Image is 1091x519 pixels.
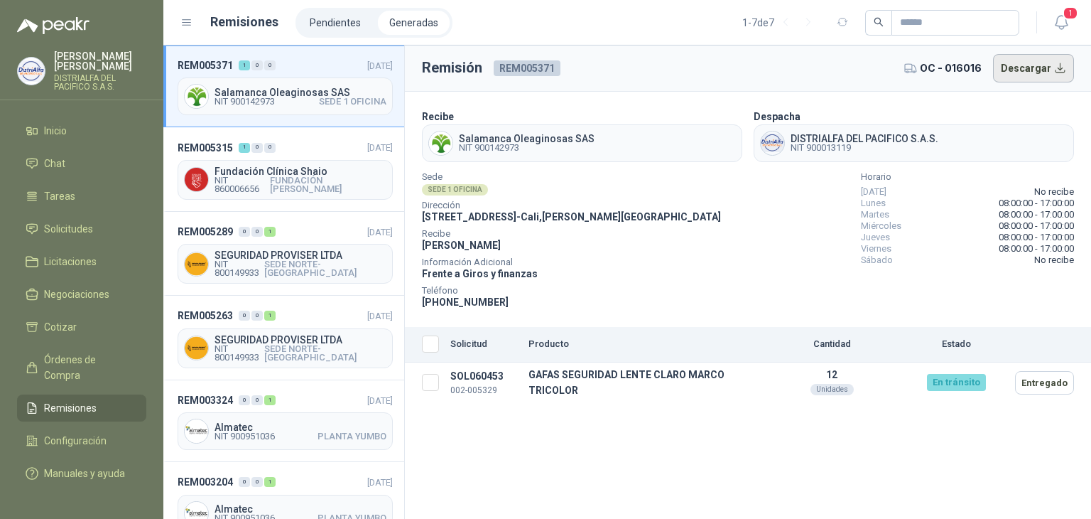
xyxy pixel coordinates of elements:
div: Unidades [810,384,854,395]
span: [STREET_ADDRESS] - Cali , [PERSON_NAME][GEOGRAPHIC_DATA] [422,211,721,223]
span: SEDE NORTE-[GEOGRAPHIC_DATA] [264,260,386,277]
p: [PERSON_NAME] [PERSON_NAME] [54,51,146,71]
span: [DATE] [367,142,393,153]
a: Negociaciones [17,281,146,308]
span: Configuración [44,433,107,449]
div: 1 [239,60,250,70]
span: OC - 016016 [920,60,982,76]
a: Generadas [378,11,450,35]
span: Fundación Clínica Shaio [215,166,386,176]
span: REM005371 [178,58,233,73]
b: Despacha [754,111,800,122]
a: REM003324001[DATE] Company LogoAlmatecNIT 900951036PLANTA YUMBO [163,380,404,462]
td: En tránsito [903,363,1009,403]
span: Negociaciones [44,287,109,302]
span: Manuales y ayuda [44,466,125,481]
div: 0 [251,311,263,321]
div: En tránsito [927,374,986,391]
span: Dirección [422,202,721,209]
span: Información Adicional [422,259,721,266]
a: REM005315100[DATE] Company LogoFundación Clínica ShaioNIT 860006656FUNDACIÓN [PERSON_NAME] [163,127,404,211]
span: SEGURIDAD PROVISER LTDA [215,335,386,345]
div: 1 [264,311,276,321]
button: Descargar [993,54,1075,82]
a: Remisiones [17,395,146,422]
span: Lunes [861,198,886,209]
td: SOL060453 [445,363,523,403]
a: REM005289001[DATE] Company LogoSEGURIDAD PROVISER LTDANIT 800149933SEDE NORTE-[GEOGRAPHIC_DATA] [163,212,404,296]
span: DISTRIALFA DEL PACIFICO S.A.S. [791,134,938,144]
button: Entregado [1015,371,1074,395]
div: 0 [264,143,276,153]
span: REM003204 [178,474,233,490]
div: 0 [251,395,263,405]
span: NIT 900013119 [791,144,938,152]
span: Remisiones [44,400,97,416]
a: Solicitudes [17,215,146,242]
span: REM005371 [494,60,560,76]
img: Company Logo [18,58,45,85]
a: Tareas [17,183,146,210]
span: [PERSON_NAME] [422,240,501,251]
p: 002-005329 [450,384,517,397]
a: Configuración [17,427,146,454]
span: SEDE NORTE-[GEOGRAPHIC_DATA] [264,345,386,362]
span: REM005315 [178,140,233,156]
span: REM005289 [178,224,233,240]
li: Pendientes [298,11,372,35]
span: NIT 860006656 [215,176,270,193]
th: Cantidad [761,327,903,363]
span: [DATE] [861,186,886,198]
span: NIT 800149933 [215,345,264,362]
span: [DATE] [367,60,393,71]
span: Tareas [44,188,75,204]
div: 0 [251,143,263,153]
span: 08:00:00 - 17:00:00 [999,243,1074,255]
span: 1 [1063,6,1078,20]
span: FUNDACIÓN [PERSON_NAME] [270,176,386,193]
span: search [874,17,884,27]
span: Cotizar [44,319,77,335]
p: 12 [766,369,897,380]
span: [DATE] [367,227,393,237]
button: 1 [1048,10,1074,36]
span: [PHONE_NUMBER] [422,296,509,308]
span: [DATE] [367,311,393,321]
span: Miércoles [861,220,901,232]
div: 0 [251,60,263,70]
img: Company Logo [429,132,452,155]
span: Martes [861,209,889,220]
span: Chat [44,156,65,171]
div: 0 [239,311,250,321]
span: Licitaciones [44,254,97,269]
a: Cotizar [17,314,146,341]
th: Producto [523,327,761,363]
span: SEGURIDAD PROVISER LTDA [215,250,386,260]
span: Almatec [215,422,386,432]
span: REM003324 [178,392,233,408]
div: 0 [239,395,250,405]
img: Company Logo [185,168,208,191]
span: No recibe [1034,255,1074,266]
a: Manuales y ayuda [17,460,146,487]
span: PLANTA YUMBO [317,432,386,441]
span: 08:00:00 - 17:00:00 [999,198,1074,209]
div: 0 [251,477,263,487]
div: 0 [264,60,276,70]
span: [DATE] [367,395,393,406]
span: 08:00:00 - 17:00:00 [999,220,1074,232]
img: Company Logo [185,85,208,108]
span: SEDE 1 OFICINA [319,97,386,106]
div: 1 [264,395,276,405]
div: 1 [264,477,276,487]
span: [DATE] [367,477,393,488]
img: Company Logo [761,132,784,155]
span: Solicitudes [44,221,93,237]
span: NIT 900142973 [215,97,275,106]
a: Licitaciones [17,248,146,275]
a: REM005263001[DATE] Company LogoSEGURIDAD PROVISER LTDANIT 800149933SEDE NORTE-[GEOGRAPHIC_DATA] [163,296,404,380]
a: Órdenes de Compra [17,346,146,389]
span: 08:00:00 - 17:00:00 [999,209,1074,220]
img: Company Logo [185,336,208,360]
